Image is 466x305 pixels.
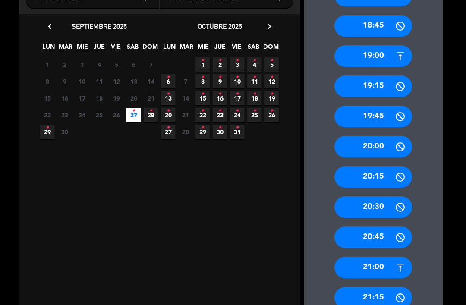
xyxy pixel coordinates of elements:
[201,53,204,67] i: •
[167,104,170,118] i: •
[178,108,192,122] span: 21
[126,108,141,122] span: 27
[92,74,106,88] span: 11
[75,57,89,72] span: 3
[58,42,72,56] span: MAR
[179,42,193,56] span: MAR
[144,108,158,122] span: 28
[57,57,72,72] span: 2
[46,121,49,135] i: •
[213,42,227,56] span: JUE
[213,125,227,139] span: 30
[253,87,256,101] i: •
[57,91,72,105] span: 16
[195,91,210,105] span: 15
[270,53,273,67] i: •
[334,136,412,157] div: 20:00
[57,108,72,122] span: 23
[230,125,244,139] span: 31
[230,57,244,72] span: 3
[334,106,412,127] div: 19:45
[247,74,261,88] span: 11
[161,125,175,139] span: 27
[92,57,106,72] span: 4
[334,166,412,188] div: 20:15
[167,121,170,135] i: •
[230,108,244,122] span: 24
[178,125,192,139] span: 28
[334,75,412,97] div: 19:15
[218,121,221,135] i: •
[265,22,274,31] i: chevron_right
[334,15,412,37] div: 18:45
[213,57,227,72] span: 2
[132,104,135,118] i: •
[213,74,227,88] span: 9
[264,74,279,88] span: 12
[236,87,239,101] i: •
[195,125,210,139] span: 29
[75,74,89,88] span: 10
[57,74,72,88] span: 9
[40,57,54,72] span: 1
[247,108,261,122] span: 25
[334,226,412,248] div: 20:45
[57,125,72,139] span: 30
[126,91,141,105] span: 20
[167,70,170,84] i: •
[144,74,158,88] span: 14
[213,108,227,122] span: 23
[109,57,123,72] span: 5
[218,104,221,118] i: •
[230,91,244,105] span: 17
[45,22,54,31] i: chevron_left
[92,42,106,56] span: JUE
[253,53,256,67] i: •
[161,91,175,105] span: 13
[334,196,412,218] div: 20:30
[41,42,56,56] span: LUN
[178,74,192,88] span: 7
[109,42,123,56] span: VIE
[270,104,273,118] i: •
[236,70,239,84] i: •
[264,57,279,72] span: 5
[263,42,277,56] span: DOM
[40,125,54,139] span: 29
[195,57,210,72] span: 1
[218,53,221,67] i: •
[247,57,261,72] span: 4
[195,108,210,122] span: 22
[75,91,89,105] span: 17
[75,108,89,122] span: 24
[201,121,204,135] i: •
[126,74,141,88] span: 13
[126,57,141,72] span: 6
[230,74,244,88] span: 10
[40,91,54,105] span: 15
[40,108,54,122] span: 22
[109,108,123,122] span: 26
[247,91,261,105] span: 18
[201,70,204,84] i: •
[334,45,412,67] div: 19:00
[109,91,123,105] span: 19
[162,42,176,56] span: LUN
[218,70,221,84] i: •
[72,22,127,31] span: septiembre 2025
[236,104,239,118] i: •
[218,87,221,101] i: •
[75,42,89,56] span: MIE
[161,74,175,88] span: 6
[144,57,158,72] span: 7
[236,121,239,135] i: •
[142,42,157,56] span: DOM
[270,87,273,101] i: •
[149,104,152,118] i: •
[201,87,204,101] i: •
[178,91,192,105] span: 14
[126,42,140,56] span: SAB
[144,91,158,105] span: 21
[201,104,204,118] i: •
[198,22,242,31] span: octubre 2025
